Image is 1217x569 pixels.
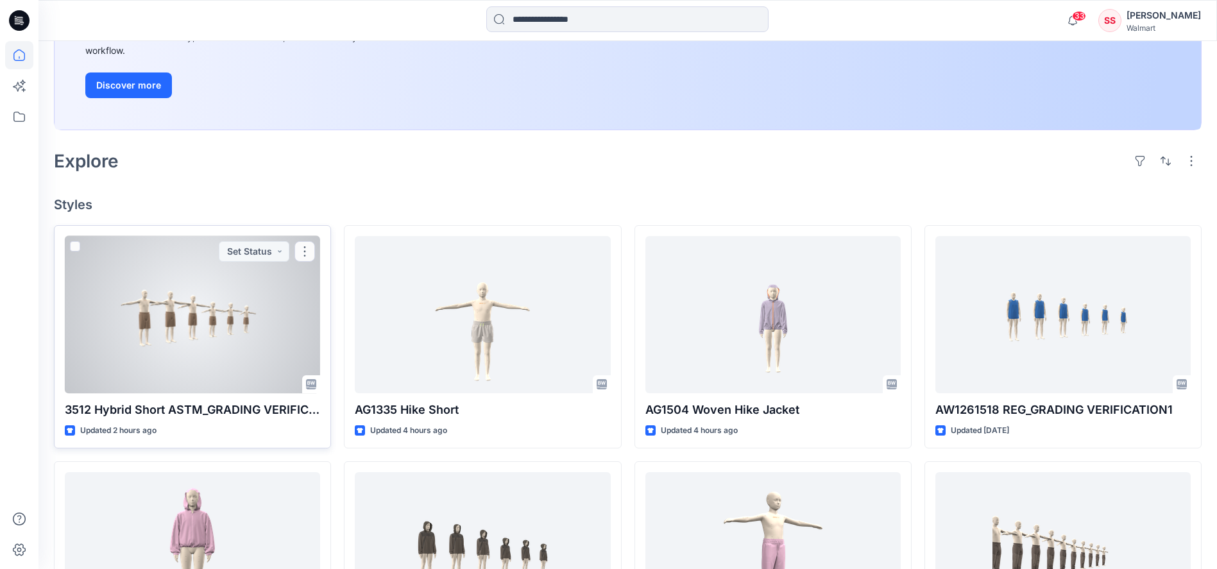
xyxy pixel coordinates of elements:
[370,424,447,437] p: Updated 4 hours ago
[65,236,320,393] a: 3512 Hybrid Short ASTM_GRADING VERIFICATION
[1127,8,1201,23] div: [PERSON_NAME]
[355,236,610,393] a: AG1335 Hike Short
[355,401,610,419] p: AG1335 Hike Short
[54,197,1202,212] h4: Styles
[935,401,1191,419] p: AW1261518 REG_GRADING VERIFICATION1
[85,72,172,98] button: Discover more
[65,401,320,419] p: 3512 Hybrid Short ASTM_GRADING VERIFICATION
[54,151,119,171] h2: Explore
[1072,11,1086,21] span: 33
[1098,9,1121,32] div: SS
[951,424,1009,437] p: Updated [DATE]
[661,424,738,437] p: Updated 4 hours ago
[1127,23,1201,33] div: Walmart
[645,236,901,393] a: AG1504 Woven Hike Jacket
[645,401,901,419] p: AG1504 Woven Hike Jacket
[935,236,1191,393] a: AW1261518 REG_GRADING VERIFICATION1
[85,72,374,98] a: Discover more
[80,424,157,437] p: Updated 2 hours ago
